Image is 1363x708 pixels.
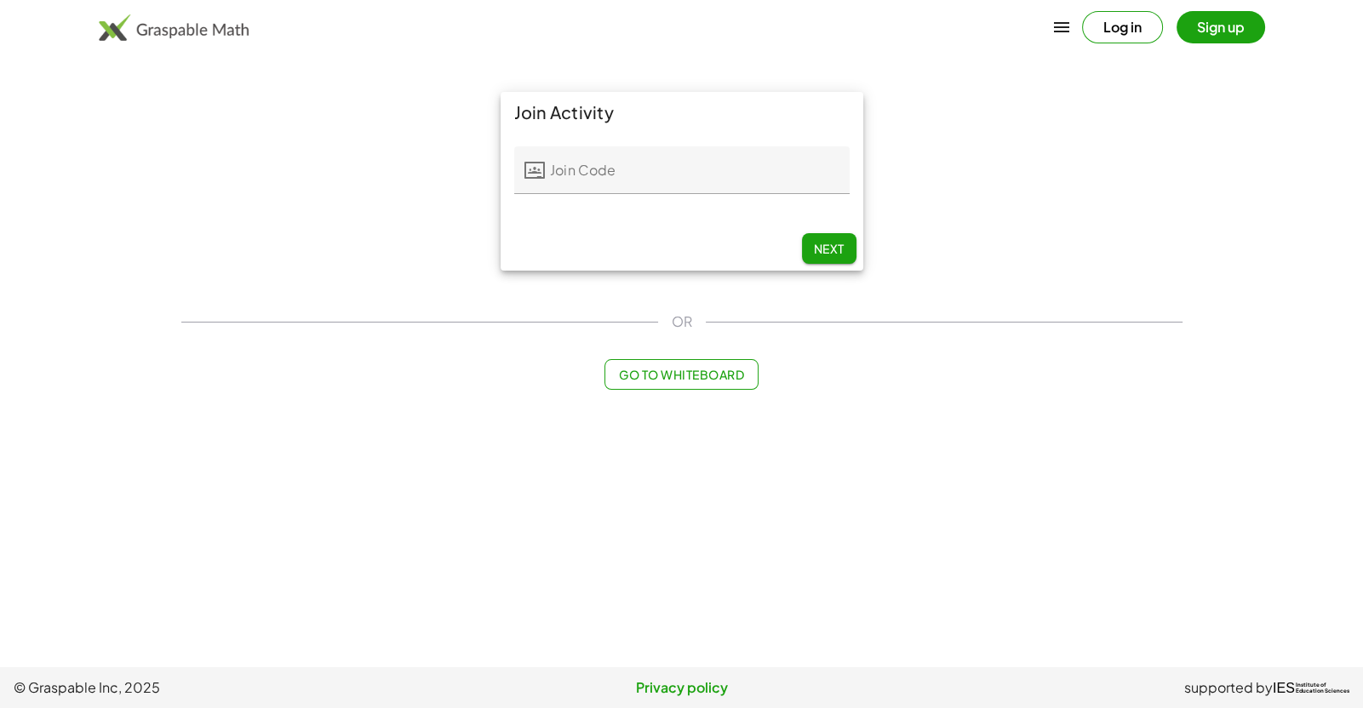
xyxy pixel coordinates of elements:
[1273,680,1295,696] span: IES
[1082,11,1163,43] button: Log in
[501,92,863,133] div: Join Activity
[1184,677,1273,698] span: supported by
[1177,11,1265,43] button: Sign up
[813,241,844,256] span: Next
[459,677,904,698] a: Privacy policy
[619,367,744,382] span: Go to Whiteboard
[672,311,692,332] span: OR
[604,359,759,390] button: Go to Whiteboard
[1296,682,1349,694] span: Institute of Education Sciences
[1273,677,1349,698] a: IESInstitute ofEducation Sciences
[14,677,459,698] span: © Graspable Inc, 2025
[802,233,856,264] button: Next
